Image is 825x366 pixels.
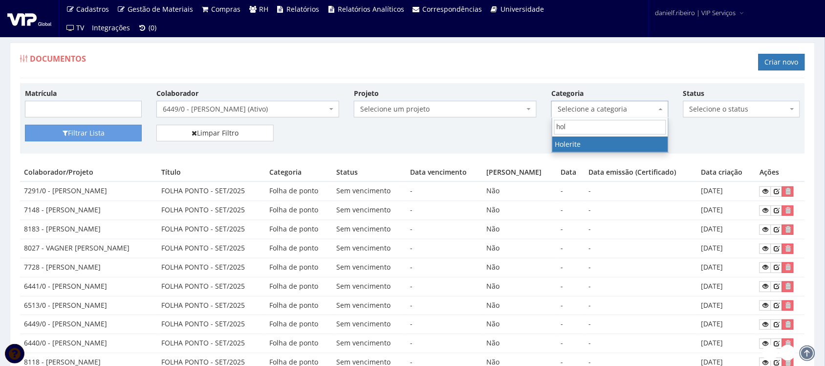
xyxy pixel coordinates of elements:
span: Selecione um projeto [360,104,524,114]
td: - [406,182,482,201]
td: - [406,239,482,258]
td: Sem vencimento [333,239,406,258]
td: Sem vencimento [333,277,406,296]
td: Sem vencimento [333,296,406,315]
td: Sem vencimento [333,258,406,277]
td: 7728 - [PERSON_NAME] [20,258,157,277]
img: logo [7,11,51,26]
a: Criar novo [759,54,805,70]
td: Não [482,296,557,315]
td: Sem vencimento [333,220,406,239]
td: Folha de ponto [266,296,333,315]
button: Filtrar Lista [25,125,142,141]
td: Folha de ponto [266,277,333,296]
th: Categoria [266,163,333,182]
td: Não [482,334,557,353]
th: Colaborador/Projeto [20,163,157,182]
span: Gestão de Materiais [128,4,193,14]
td: - [585,334,697,353]
td: - [557,258,585,277]
td: [DATE] [697,258,756,277]
td: - [557,334,585,353]
td: - [585,277,697,296]
td: - [585,220,697,239]
td: 6440/0 - [PERSON_NAME] [20,334,157,353]
td: Não [482,201,557,220]
td: - [585,182,697,201]
label: Matrícula [25,89,57,98]
span: Correspondências [423,4,482,14]
td: - [585,239,697,258]
td: [DATE] [697,296,756,315]
td: FOLHA PONTO - SET/2025 [157,220,265,239]
span: Integrações [92,23,130,32]
span: Selecione o status [683,101,800,117]
span: Cadastros [77,4,109,14]
td: Sem vencimento [333,201,406,220]
td: FOLHA PONTO - SET/2025 [157,277,265,296]
span: Relatórios Analíticos [338,4,404,14]
label: Status [683,89,705,98]
td: - [406,277,482,296]
td: - [557,239,585,258]
td: FOLHA PONTO - SET/2025 [157,182,265,201]
td: 6441/0 - [PERSON_NAME] [20,277,157,296]
span: Selecione a categoria [558,104,656,114]
span: Universidade [500,4,544,14]
th: [PERSON_NAME] [482,163,557,182]
a: Limpar Filtro [156,125,273,141]
td: Folha de ponto [266,220,333,239]
span: danielf.ribeiro | VIP Serviços [655,8,736,18]
td: Não [482,258,557,277]
th: Data vencimento [406,163,482,182]
th: Data [557,163,585,182]
td: Folha de ponto [266,334,333,353]
td: [DATE] [697,315,756,334]
td: FOLHA PONTO - SET/2025 [157,239,265,258]
td: - [557,296,585,315]
td: [DATE] [697,239,756,258]
td: - [557,201,585,220]
td: - [557,277,585,296]
td: Sem vencimento [333,182,406,201]
td: 8027 - VAGNER [PERSON_NAME] [20,239,157,258]
td: [DATE] [697,182,756,201]
td: Folha de ponto [266,315,333,334]
td: 8183 - [PERSON_NAME] [20,220,157,239]
td: FOLHA PONTO - SET/2025 [157,296,265,315]
th: Data emissão (Certificado) [585,163,697,182]
span: 6449/0 - RICARDO DOS SANTOS (Ativo) [163,104,327,114]
span: Selecione um projeto [354,101,537,117]
label: Projeto [354,89,379,98]
span: Compras [212,4,241,14]
td: - [557,315,585,334]
td: Não [482,277,557,296]
td: Folha de ponto [266,182,333,201]
td: [DATE] [697,277,756,296]
td: [DATE] [697,334,756,353]
td: - [585,258,697,277]
td: Sem vencimento [333,315,406,334]
td: - [406,334,482,353]
span: Relatórios [287,4,320,14]
td: 7148 - [PERSON_NAME] [20,201,157,220]
span: 6449/0 - RICARDO DOS SANTOS (Ativo) [156,101,339,117]
td: - [406,258,482,277]
td: - [585,296,697,315]
th: Status [333,163,406,182]
td: Folha de ponto [266,201,333,220]
a: (0) [134,19,161,37]
th: Título [157,163,265,182]
a: TV [62,19,88,37]
td: 6513/0 - [PERSON_NAME] [20,296,157,315]
td: FOLHA PONTO - SET/2025 [157,258,265,277]
span: (0) [149,23,156,32]
td: Folha de ponto [266,239,333,258]
td: Não [482,220,557,239]
th: Data criação [697,163,756,182]
td: - [406,220,482,239]
td: 7291/0 - [PERSON_NAME] [20,182,157,201]
td: - [406,315,482,334]
td: - [557,220,585,239]
td: Folha de ponto [266,258,333,277]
